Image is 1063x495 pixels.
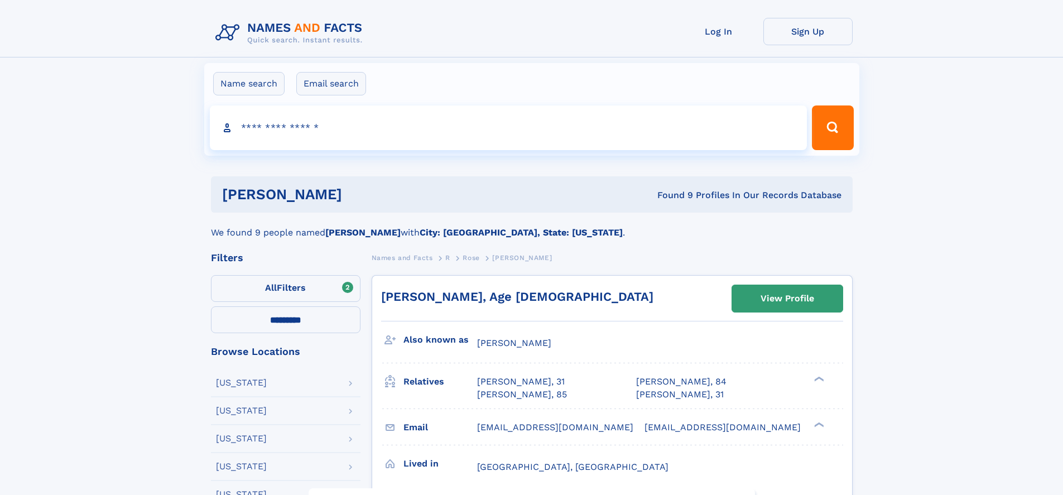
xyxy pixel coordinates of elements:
div: [US_STATE] [216,462,267,471]
h3: Email [403,418,477,437]
div: Found 9 Profiles In Our Records Database [499,189,841,201]
span: R [445,254,450,262]
b: City: [GEOGRAPHIC_DATA], State: [US_STATE] [420,227,623,238]
h3: Also known as [403,330,477,349]
label: Email search [296,72,366,95]
div: View Profile [761,286,814,311]
h3: Lived in [403,454,477,473]
a: [PERSON_NAME], 84 [636,376,727,388]
a: Names and Facts [372,251,433,265]
a: [PERSON_NAME], 31 [477,376,565,388]
a: R [445,251,450,265]
b: [PERSON_NAME] [325,227,401,238]
span: [EMAIL_ADDRESS][DOMAIN_NAME] [644,422,801,432]
div: ❯ [811,376,825,383]
div: [US_STATE] [216,406,267,415]
label: Filters [211,275,360,302]
a: [PERSON_NAME], 85 [477,388,567,401]
a: [PERSON_NAME], Age [DEMOGRAPHIC_DATA] [381,290,653,304]
a: Log In [674,18,763,45]
div: We found 9 people named with . [211,213,853,239]
a: Rose [463,251,479,265]
label: Name search [213,72,285,95]
a: [PERSON_NAME], 31 [636,388,724,401]
a: Sign Up [763,18,853,45]
span: [EMAIL_ADDRESS][DOMAIN_NAME] [477,422,633,432]
div: [US_STATE] [216,434,267,443]
h3: Relatives [403,372,477,391]
span: [GEOGRAPHIC_DATA], [GEOGRAPHIC_DATA] [477,462,668,472]
a: View Profile [732,285,843,312]
h1: [PERSON_NAME] [222,188,500,201]
div: Browse Locations [211,347,360,357]
span: Rose [463,254,479,262]
span: [PERSON_NAME] [477,338,551,348]
div: Filters [211,253,360,263]
span: [PERSON_NAME] [492,254,552,262]
input: search input [210,105,807,150]
div: [US_STATE] [216,378,267,387]
button: Search Button [812,105,853,150]
div: ❯ [811,421,825,428]
span: All [265,282,277,293]
img: Logo Names and Facts [211,18,372,48]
